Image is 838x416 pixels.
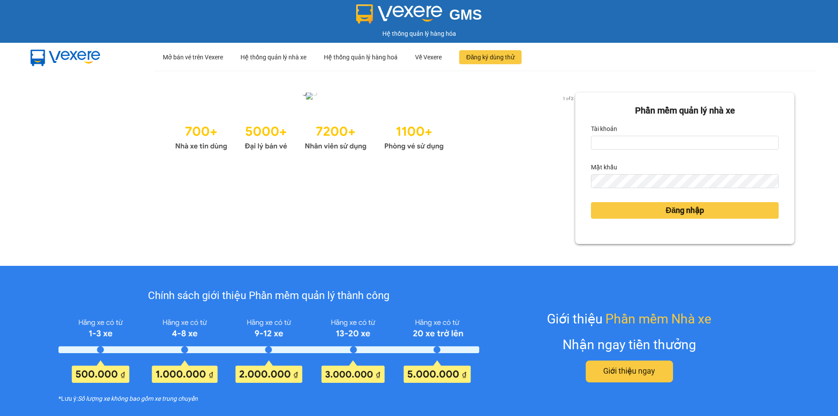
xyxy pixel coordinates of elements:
[78,394,198,403] i: Số lượng xe không bao gồm xe trung chuyển
[591,160,617,174] label: Mật khẩu
[58,288,479,304] div: Chính sách giới thiệu Phần mềm quản lý thành công
[603,365,655,377] span: Giới thiệu ngay
[240,43,306,71] div: Hệ thống quản lý nhà xe
[466,52,515,62] span: Đăng ký dùng thử
[563,334,696,355] div: Nhận ngay tiền thưởng
[356,4,443,24] img: logo 2
[586,361,673,382] button: Giới thiệu ngay
[591,122,617,136] label: Tài khoản
[163,43,223,71] div: Mở bán vé trên Vexere
[459,50,522,64] button: Đăng ký dùng thử
[302,92,306,95] li: slide item 1
[313,92,316,95] li: slide item 2
[58,315,479,382] img: policy-intruduce-detail.png
[44,93,56,102] button: previous slide / item
[449,7,482,23] span: GMS
[356,13,482,20] a: GMS
[591,104,779,117] div: Phần mềm quản lý nhà xe
[547,309,711,329] div: Giới thiệu
[58,394,479,403] div: *Lưu ý:
[563,93,575,102] button: next slide / item
[591,174,779,188] input: Mật khẩu
[591,202,779,219] button: Đăng nhập
[324,43,398,71] div: Hệ thống quản lý hàng hoá
[175,120,444,153] img: Statistics.png
[560,93,575,104] p: 1 of 2
[666,204,704,217] span: Đăng nhập
[22,43,109,72] img: mbUUG5Q.png
[415,43,442,71] div: Về Vexere
[605,309,711,329] span: Phần mềm Nhà xe
[591,136,779,150] input: Tài khoản
[2,29,836,38] div: Hệ thống quản lý hàng hóa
